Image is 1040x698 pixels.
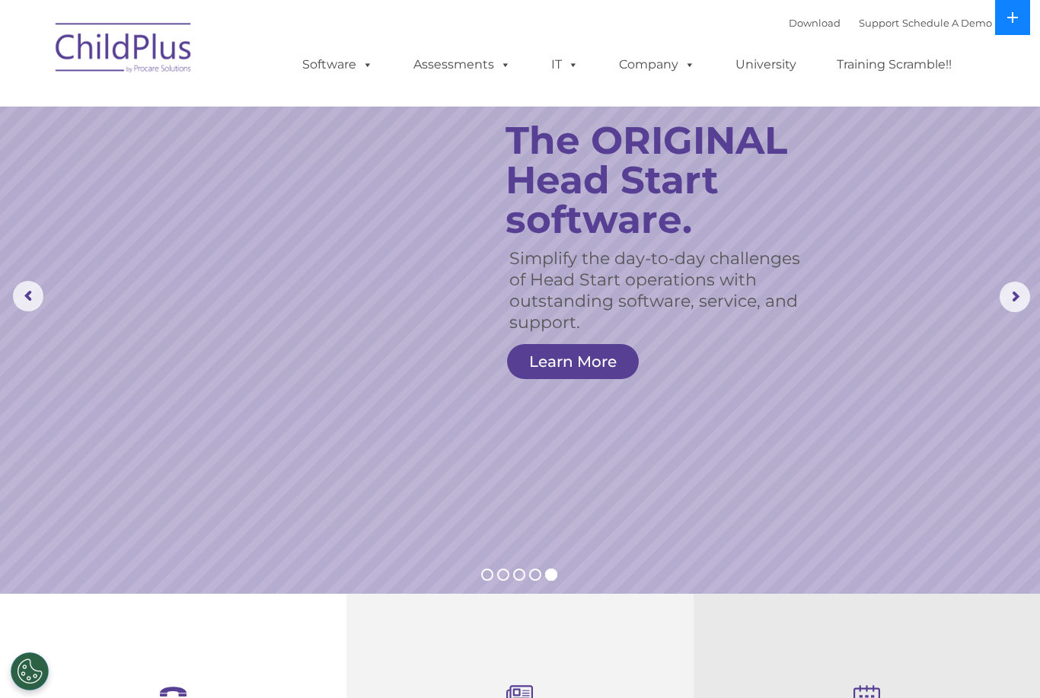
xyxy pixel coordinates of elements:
a: IT [536,49,594,80]
span: Phone number [212,163,276,174]
a: Support [859,17,899,29]
rs-layer: Simplify the day-to-day challenges of Head Start operations with outstanding software, service, a... [509,248,814,333]
a: University [720,49,812,80]
a: Training Scramble!! [821,49,967,80]
rs-layer: The ORIGINAL Head Start software. [506,121,830,240]
span: Last name [212,100,258,112]
button: Cookies Settings [11,652,49,690]
a: Learn More [507,344,639,379]
a: Software [287,49,388,80]
a: Assessments [398,49,526,80]
img: ChildPlus by Procare Solutions [48,12,200,88]
font: | [789,17,992,29]
a: Download [789,17,841,29]
a: Company [604,49,710,80]
a: Schedule A Demo [902,17,992,29]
